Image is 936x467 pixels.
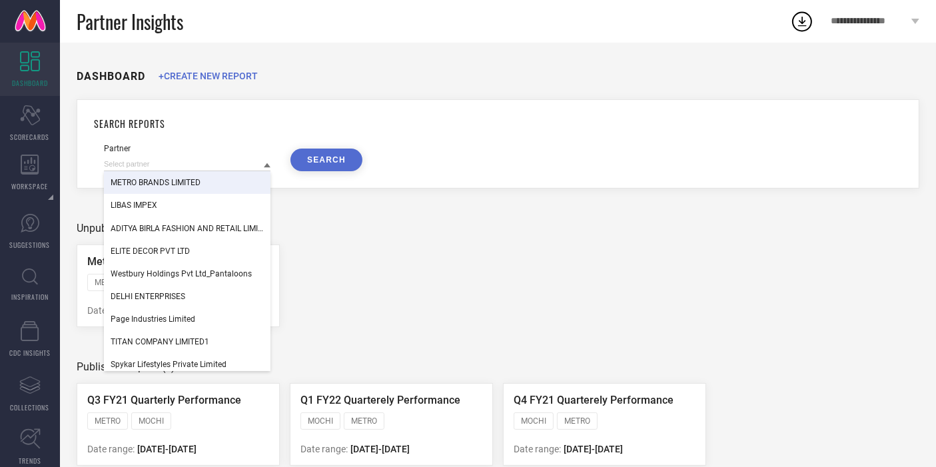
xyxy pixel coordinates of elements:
span: LIBAS IMPEX [111,201,157,210]
div: METRO BRANDS LIMITED [104,171,270,194]
span: METRO [351,416,377,426]
span: Westbury Holdings Pvt Ltd_Pantaloons [111,269,252,278]
span: [DATE] - [DATE] [350,444,410,454]
div: TITAN COMPANY LIMITED1 [104,330,270,353]
div: Open download list [790,9,814,33]
span: ADITYA BIRLA FASHION AND RETAIL LIMITED (MADURA FASHION & LIFESTYLE DIVISION) [111,224,264,233]
span: METRO BRANDS LIMITED [111,178,201,187]
div: Partner [104,144,270,153]
span: METRO [95,278,121,287]
span: MOCHI [521,416,546,426]
div: ADITYA BIRLA FASHION AND RETAIL LIMITED (MADURA FASHION & LIFESTYLE DIVISION) [104,217,270,240]
span: METRO [95,416,121,426]
span: SUGGESTIONS [10,240,51,250]
span: SCORECARDS [11,132,50,142]
span: TITAN COMPANY LIMITED1 [111,337,209,346]
span: [DATE] - [DATE] [564,444,623,454]
span: Metro [87,255,116,268]
span: Date range: [300,444,348,454]
span: ELITE DECOR PVT LTD [111,246,190,256]
span: Spykar Lifestyles Private Limited [111,360,227,369]
span: Page Industries Limited [111,314,195,324]
h1: DASHBOARD [77,70,145,83]
h1: SEARCH REPORTS [94,117,902,131]
div: Published Reports (3) [77,360,919,373]
span: [DATE] - [DATE] [137,444,197,454]
span: COLLECTIONS [11,402,50,412]
div: DELHI ENTERPRISES [104,285,270,308]
button: SEARCH [290,149,362,171]
div: LIBAS IMPEX [104,194,270,217]
span: Date range: [514,444,561,454]
div: Spykar Lifestyles Private Limited [104,353,270,376]
span: DASHBOARD [12,78,48,88]
span: MOCHI [308,416,333,426]
span: Q3 FY21 Quarterly Performance [87,394,241,406]
span: Partner Insights [77,8,183,35]
span: +CREATE NEW REPORT [159,71,258,81]
span: TRENDS [19,456,41,466]
div: Unpublished Reports (1) [77,222,919,234]
span: Q4 FY21 Quarterely Performance [514,394,674,406]
span: DELHI ENTERPRISES [111,292,185,301]
div: Westbury Holdings Pvt Ltd_Pantaloons [104,262,270,285]
div: Page Industries Limited [104,308,270,330]
input: Select partner [104,157,270,171]
span: METRO [564,416,590,426]
span: INSPIRATION [11,292,49,302]
span: Date range: [87,444,135,454]
span: CDC INSIGHTS [9,348,51,358]
span: Q1 FY22 Quarterely Performance [300,394,460,406]
div: ELITE DECOR PVT LTD [104,240,270,262]
span: WORKSPACE [12,181,49,191]
span: MOCHI [139,416,164,426]
span: Date range: [87,305,135,316]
